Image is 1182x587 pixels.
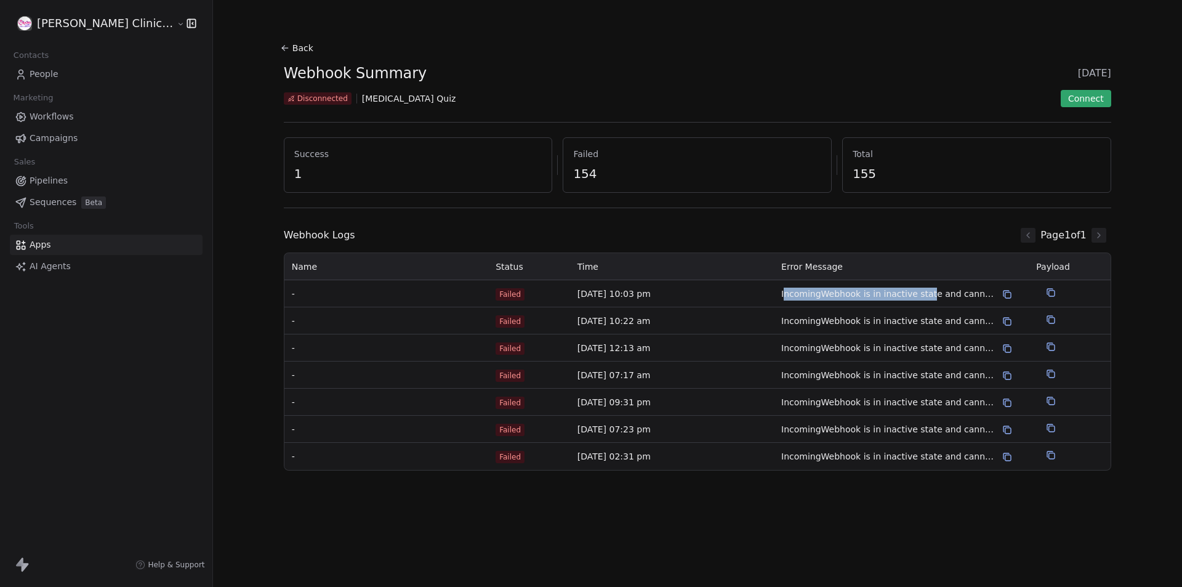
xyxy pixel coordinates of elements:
[781,262,843,272] span: Error Message
[10,171,203,191] a: Pipelines
[30,132,78,145] span: Campaigns
[570,334,774,362] td: [DATE] 12:13 am
[362,92,456,105] span: [MEDICAL_DATA] Quiz
[496,397,525,409] span: Failed
[292,369,481,382] span: -
[37,15,174,31] span: [PERSON_NAME] Clinic External
[8,46,54,65] span: Contacts
[284,64,427,83] span: Webhook Summary
[292,288,481,301] span: -
[577,262,598,272] span: Time
[496,424,525,436] span: Failed
[30,110,74,123] span: Workflows
[30,238,51,251] span: Apps
[570,416,774,443] td: [DATE] 07:23 pm
[781,396,997,409] span: IncomingWebhook is in inactive state and cannot process webhooks
[292,262,317,272] span: Name
[496,370,525,382] span: Failed
[573,148,821,160] span: Failed
[135,560,204,570] a: Help & Support
[292,423,481,436] span: -
[81,196,106,209] span: Beta
[297,94,348,103] span: Disconnected
[1040,228,1087,243] span: Page 1 of 1
[10,64,203,84] a: People
[9,153,41,171] span: Sales
[8,89,58,107] span: Marketing
[10,256,203,277] a: AI Agents
[15,13,168,34] button: [PERSON_NAME] Clinic External
[10,192,203,213] a: SequencesBeta
[496,315,525,328] span: Failed
[279,37,318,59] button: Back
[573,165,821,182] span: 154
[781,423,997,436] span: IncomingWebhook is in inactive state and cannot process webhooks
[496,262,523,272] span: Status
[570,443,774,470] td: [DATE] 02:31 pm
[30,196,76,209] span: Sequences
[781,342,997,355] span: IncomingWebhook is in inactive state and cannot process webhooks
[781,288,997,301] span: IncomingWebhook is in inactive state and cannot process webhooks
[10,235,203,255] a: Apps
[781,450,997,463] span: IncomingWebhook is in inactive state and cannot process webhooks
[294,148,542,160] span: Success
[496,451,525,463] span: Failed
[30,260,71,273] span: AI Agents
[496,342,525,355] span: Failed
[1036,262,1070,272] span: Payload
[570,362,774,389] td: [DATE] 07:17 am
[292,396,481,409] span: -
[781,369,997,382] span: IncomingWebhook is in inactive state and cannot process webhooks
[10,107,203,127] a: Workflows
[1078,66,1111,81] span: [DATE]
[781,315,997,328] span: IncomingWebhook is in inactive state and cannot process webhooks
[1061,90,1111,107] button: Connect
[294,165,542,182] span: 1
[570,280,774,307] td: [DATE] 10:03 pm
[292,315,481,328] span: -
[30,68,58,81] span: People
[284,228,355,243] span: Webhook Logs
[496,288,525,301] span: Failed
[292,342,481,355] span: -
[292,450,481,463] span: -
[853,148,1101,160] span: Total
[17,16,32,31] img: RASYA-Clinic%20Circle%20icon%20Transparent.png
[570,307,774,334] td: [DATE] 10:22 am
[570,389,774,416] td: [DATE] 09:31 pm
[853,165,1101,182] span: 155
[10,128,203,148] a: Campaigns
[148,560,204,570] span: Help & Support
[9,217,39,235] span: Tools
[30,174,68,187] span: Pipelines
